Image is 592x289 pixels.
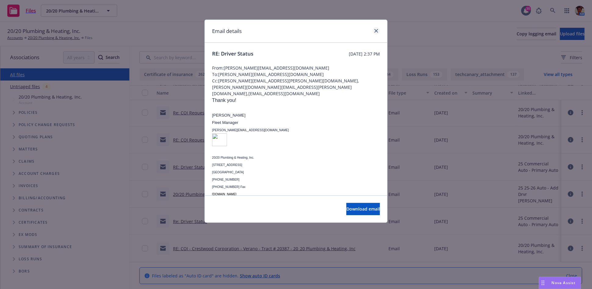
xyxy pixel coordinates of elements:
span: [PHONE_NUMBER] Fax [212,185,245,189]
span: RE: Driver Status [212,50,253,57]
h1: Email details [212,27,242,35]
button: Download email [346,203,380,215]
div: Drag to move [539,277,547,289]
span: [DATE] 2:37 PM [349,51,380,57]
span: Cc: [PERSON_NAME][EMAIL_ADDRESS][PERSON_NAME][DOMAIN_NAME],[PERSON_NAME][DOMAIN_NAME][EMAIL_ADDRE... [212,78,380,97]
span: From: [PERSON_NAME][EMAIL_ADDRESS][DOMAIN_NAME] [212,65,380,71]
a: close [373,27,380,34]
img: image001.png@01DC103C.E91B87D0 [212,133,227,146]
span: Download email [346,206,380,212]
span: [PERSON_NAME] [212,113,246,117]
p: Thank you! [212,97,380,104]
span: Fleet Manager [212,120,238,125]
button: Nova Assist [539,277,581,289]
span: To: [PERSON_NAME][EMAIL_ADDRESS][DOMAIN_NAME] [212,71,380,78]
span: 20/20 Plumbing & Heating, Inc. [212,156,254,159]
a: [DOMAIN_NAME] [212,193,236,196]
span: Nova Assist [552,280,576,285]
span: [PERSON_NAME][EMAIL_ADDRESS][DOMAIN_NAME] [212,128,289,132]
span: [STREET_ADDRESS] [GEOGRAPHIC_DATA] [PHONE_NUMBER] [212,163,244,181]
